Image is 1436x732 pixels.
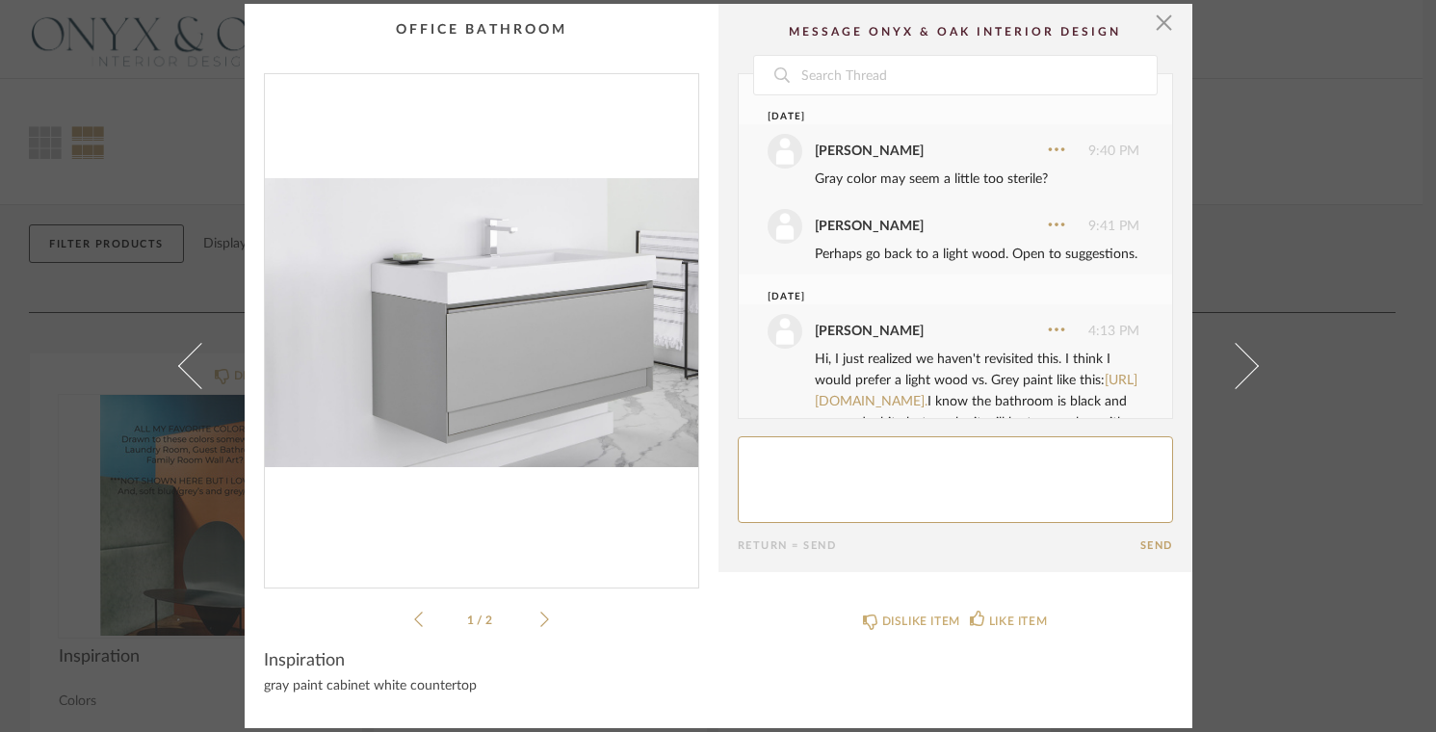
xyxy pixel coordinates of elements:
[768,314,1139,349] div: 4:13 PM
[768,290,1104,304] div: [DATE]
[738,539,1140,552] div: Return = Send
[815,169,1139,190] div: Gray color may seem a little too sterile?
[799,56,1157,94] input: Search Thread
[477,614,485,626] span: /
[768,134,1139,169] div: 9:40 PM
[989,612,1047,631] div: LIKE ITEM
[467,614,477,626] span: 1
[1140,539,1173,552] button: Send
[768,209,1139,244] div: 9:41 PM
[815,374,1137,408] a: [URL][DOMAIN_NAME].
[265,74,698,572] div: 0
[815,321,924,342] div: [PERSON_NAME]
[768,110,1104,124] div: [DATE]
[485,614,495,626] span: 2
[882,612,960,631] div: DISLIKE ITEM
[815,141,924,162] div: [PERSON_NAME]
[264,679,699,694] div: gray paint cabinet white countertop
[815,349,1139,455] div: Hi, I just realized we haven't revisited this. I think I would prefer a light wood vs. Grey paint...
[815,244,1139,265] div: Perhaps go back to a light wood. Open to suggestions.
[1145,4,1184,42] button: Close
[265,74,698,572] img: 6a493971-e62c-41f1-bb60-fccd30693a89_1000x1000.jpg
[264,650,345,671] span: Inspiration
[815,216,924,237] div: [PERSON_NAME]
